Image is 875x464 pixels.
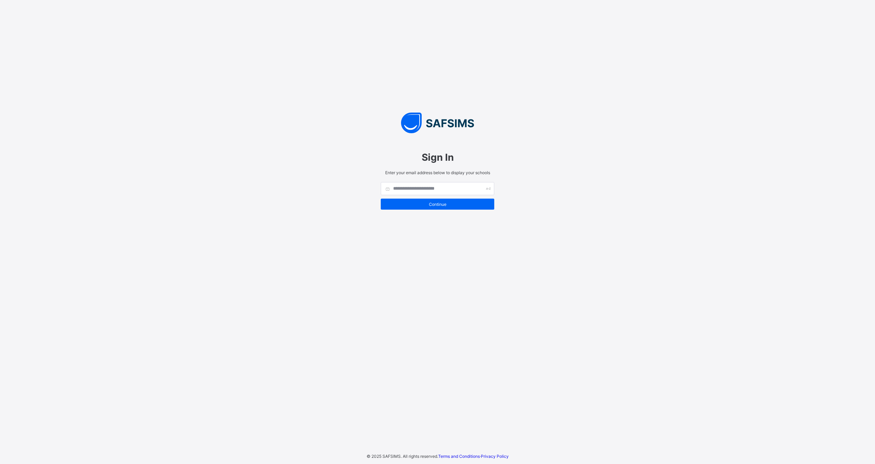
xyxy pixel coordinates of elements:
span: Continue [386,202,489,207]
img: SAFSIMS Logo [374,113,501,133]
span: Enter your email address below to display your schools [381,170,494,175]
span: · [438,454,509,459]
a: Privacy Policy [481,454,509,459]
span: © 2025 SAFSIMS. All rights reserved. [367,454,438,459]
a: Terms and Conditions [438,454,480,459]
span: Sign In [381,151,494,163]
